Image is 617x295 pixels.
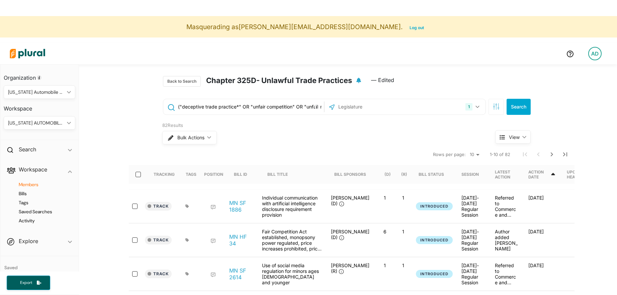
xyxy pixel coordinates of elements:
div: [DATE]-[DATE] Regular Session [461,229,484,251]
div: Bill ID [234,172,247,177]
div: (D) [384,165,391,184]
input: select-row-state-mn-2025_2026-sf1886 [132,204,138,209]
span: Rows per page: [433,151,466,158]
a: Tags [10,200,72,206]
div: Position [204,172,223,177]
p: 1 [397,263,410,268]
div: 82 Results [162,122,470,129]
div: Bill Sponsors [334,165,366,184]
button: Introduced [416,270,453,278]
div: Bill Status [419,172,444,177]
div: [DATE]-[DATE] Regular Session [461,195,484,218]
h2: Explore [19,237,38,245]
p: 1 [397,195,410,201]
span: Search Filters [493,103,500,109]
p: 1 [378,263,391,268]
div: Latest Action [495,165,518,184]
div: Bill Title [267,172,288,177]
div: [DATE] [523,195,561,218]
h4: Saved [0,256,79,273]
div: Add tags [185,272,189,276]
div: Tooltip anchor [314,104,320,110]
button: First Page [518,148,532,161]
a: MN HF 34 [229,233,255,247]
div: Bill Sponsors [334,172,366,177]
button: Export [7,276,50,290]
div: Session [461,165,485,184]
div: Add tags [185,204,189,208]
div: Tags [186,172,196,177]
div: (R) [401,165,407,184]
h2: Search [19,146,36,153]
button: Track [145,270,172,278]
p: 1 [397,229,410,234]
iframe: Intercom live chat [594,272,610,288]
a: Bills [10,191,72,197]
button: Bulk Actions [162,131,217,144]
div: (R) [401,172,407,177]
div: Add Position Statement [210,238,216,244]
a: Saved Searches [10,209,72,215]
div: Position [204,165,223,184]
div: [US_STATE] AUTOMOBILE DEALERS ASSOCIATION [8,120,64,127]
div: Latest Action [495,169,518,179]
div: Referred to Commerce and Consumer Protection [490,195,523,218]
button: Back to Search [163,76,201,87]
div: Fair Competition Act established, monopsony power regulated, price increases prohibited, price di... [259,229,326,251]
button: 1 [463,100,484,113]
div: Session [461,172,479,177]
div: Individual communication with artificial intelligence disclosure requirement provision [259,195,326,218]
input: select-row-state-mn-2025_2026-sf2614 [132,271,138,277]
div: Upcoming Hearing [567,165,595,184]
span: View [509,134,520,141]
div: Author added [PERSON_NAME] [490,229,523,251]
a: Activity [10,218,72,224]
div: Bill Title [267,165,294,184]
div: [DATE] [523,229,561,251]
img: Logo for Plural [4,42,51,65]
div: [DATE] [523,263,561,285]
div: [US_STATE] Automobile Dealers Association [8,89,64,96]
span: [PERSON_NAME][EMAIL_ADDRESS][DOMAIN_NAME] [239,23,401,31]
span: [PERSON_NAME] (D) [331,195,369,206]
span: Bulk Actions [177,135,204,140]
a: AD [583,44,607,63]
button: Introduced [416,236,453,244]
a: MN SF 1886 [229,200,255,213]
button: Previous Page [532,148,545,161]
div: (D) [384,172,391,177]
input: select-row-state-mn-2025_2026-hf34 [132,237,138,243]
button: Introduced [416,202,453,211]
div: Tags [186,165,196,184]
h3: Workspace [4,99,75,114]
div: Add Position Statement [210,205,216,210]
div: Tracking [154,172,175,177]
a: Members [10,181,72,188]
div: [DATE]-[DATE] Regular Session [461,263,484,285]
div: Add tags [185,238,189,242]
h2: Chapter 325D- Unlawful Trade Practices [206,76,352,87]
button: Track [145,202,172,211]
span: [PERSON_NAME] (D) [331,229,369,240]
input: select-all-rows [136,172,141,177]
input: Legislature [338,100,409,113]
div: Action Date [528,169,550,179]
button: Next Page [545,148,558,161]
div: 1 [465,103,472,110]
h3: Organization [4,68,75,83]
span: Export [15,280,37,286]
div: AD [588,47,602,60]
button: Track [145,236,172,244]
div: Use of social media regulation for minors ages [DEMOGRAPHIC_DATA] and younger [259,263,326,285]
div: Add Position Statement [210,272,216,278]
div: Referred to Commerce and Consumer Protection [490,263,523,285]
div: Action Date [528,165,556,184]
h2: Workspace [19,166,47,173]
span: 1-10 of 82 [490,151,510,158]
p: 6 [378,229,391,234]
button: Last Page [558,148,572,161]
